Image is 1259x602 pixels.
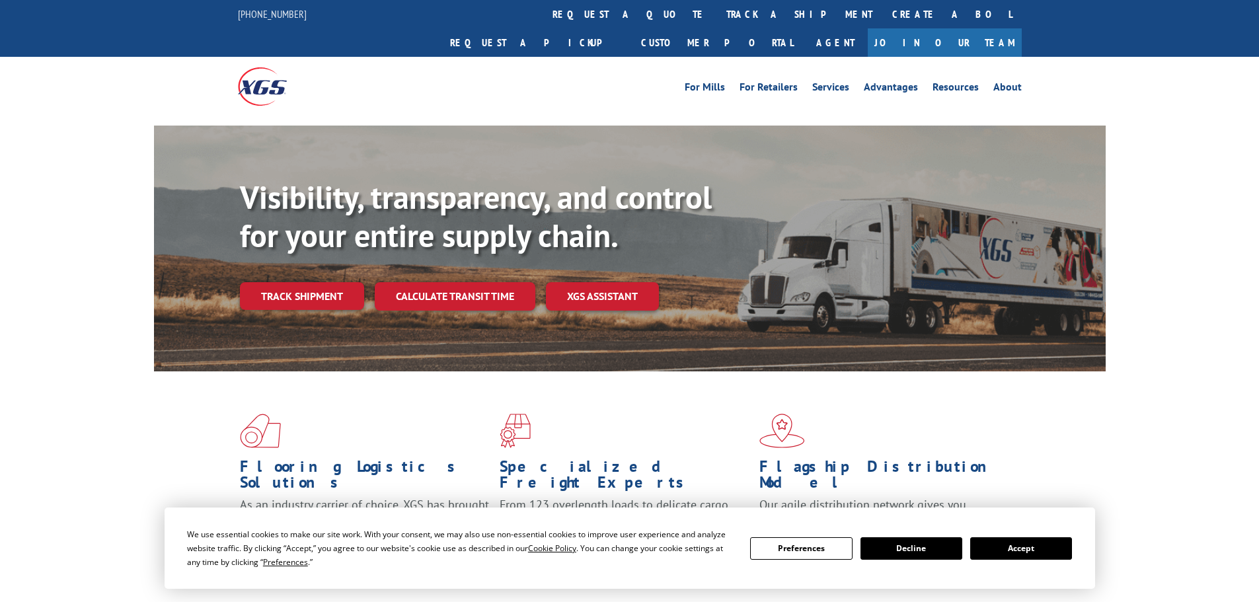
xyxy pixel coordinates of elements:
[240,282,364,310] a: Track shipment
[240,176,712,256] b: Visibility, transparency, and control for your entire supply chain.
[187,527,734,569] div: We use essential cookies to make our site work. With your consent, we may also use non-essential ...
[860,537,962,560] button: Decline
[500,459,749,497] h1: Specialized Freight Experts
[500,497,749,556] p: From 123 overlength loads to delicate cargo, our experienced staff knows the best way to move you...
[759,497,1003,528] span: Our agile distribution network gives you nationwide inventory management on demand.
[933,82,979,96] a: Resources
[812,82,849,96] a: Services
[868,28,1022,57] a: Join Our Team
[546,282,659,311] a: XGS ASSISTANT
[440,28,631,57] a: Request a pickup
[759,459,1009,497] h1: Flagship Distribution Model
[240,459,490,497] h1: Flooring Logistics Solutions
[759,414,805,448] img: xgs-icon-flagship-distribution-model-red
[263,556,308,568] span: Preferences
[240,414,281,448] img: xgs-icon-total-supply-chain-intelligence-red
[528,543,576,554] span: Cookie Policy
[685,82,725,96] a: For Mills
[631,28,803,57] a: Customer Portal
[740,82,798,96] a: For Retailers
[864,82,918,96] a: Advantages
[970,537,1072,560] button: Accept
[500,414,531,448] img: xgs-icon-focused-on-flooring-red
[750,537,852,560] button: Preferences
[993,82,1022,96] a: About
[240,497,489,544] span: As an industry carrier of choice, XGS has brought innovation and dedication to flooring logistics...
[165,508,1095,589] div: Cookie Consent Prompt
[238,7,307,20] a: [PHONE_NUMBER]
[803,28,868,57] a: Agent
[375,282,535,311] a: Calculate transit time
